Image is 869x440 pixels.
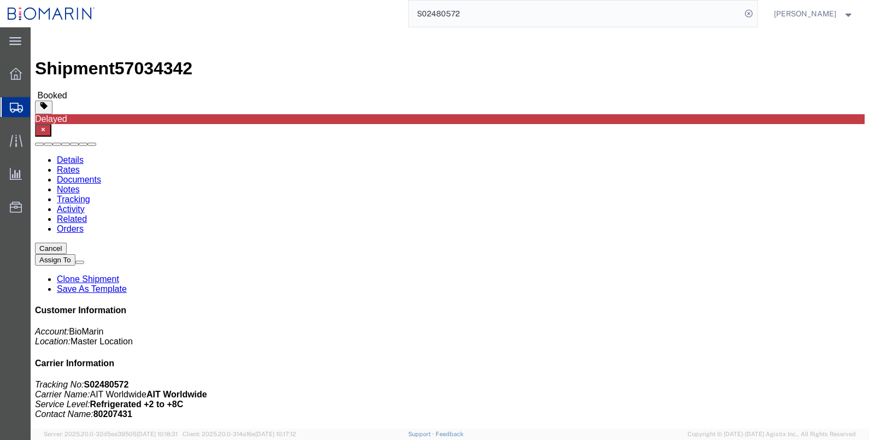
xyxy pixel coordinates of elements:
span: [DATE] 10:18:31 [137,431,178,437]
a: Support [408,431,436,437]
span: Copyright © [DATE]-[DATE] Agistix Inc., All Rights Reserved [688,430,856,439]
span: [DATE] 10:17:12 [255,431,296,437]
img: logo [8,5,95,22]
span: Carrie Lai [774,8,836,20]
button: [PERSON_NAME] [773,7,854,20]
iframe: FS Legacy Container [31,27,869,429]
input: Search for shipment number, reference number [409,1,741,27]
span: Server: 2025.20.0-32d5ea39505 [44,431,178,437]
span: Client: 2025.20.0-314a16e [183,431,296,437]
a: Feedback [436,431,463,437]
